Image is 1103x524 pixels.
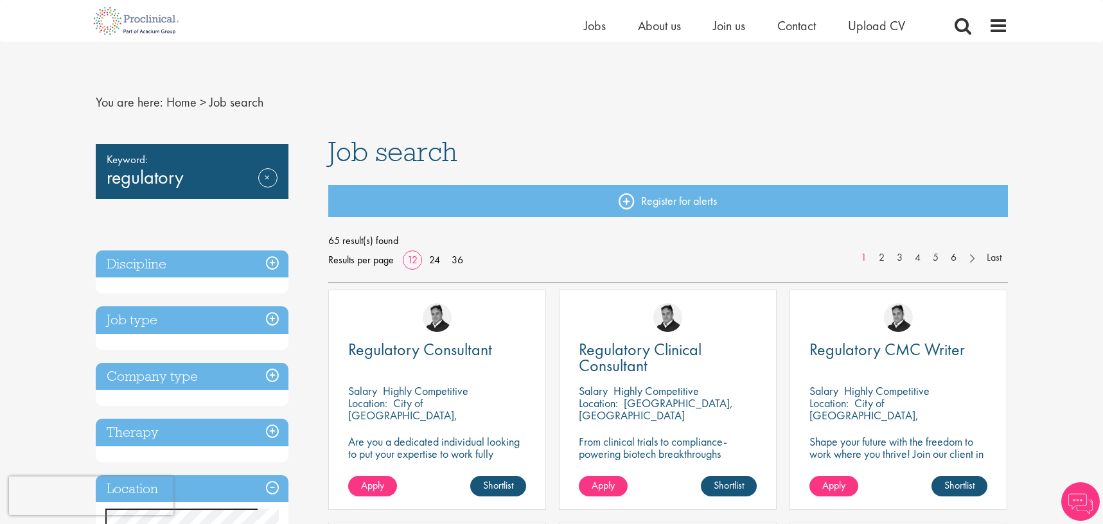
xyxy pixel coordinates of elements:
[584,17,606,34] a: Jobs
[447,253,468,266] a: 36
[579,342,757,374] a: Regulatory Clinical Consultant
[579,396,618,410] span: Location:
[1061,482,1100,521] img: Chatbot
[96,419,288,446] h3: Therapy
[931,476,987,496] a: Shortlist
[403,253,422,266] a: 12
[908,250,927,265] a: 4
[854,250,873,265] a: 1
[809,396,849,410] span: Location:
[209,94,263,110] span: Job search
[166,94,197,110] a: breadcrumb link
[9,476,173,515] iframe: reCAPTCHA
[848,17,905,34] a: Upload CV
[348,342,526,358] a: Regulatory Consultant
[890,250,909,265] a: 3
[107,150,278,168] span: Keyword:
[200,94,206,110] span: >
[872,250,891,265] a: 2
[425,253,445,266] a: 24
[348,396,387,410] span: Location:
[348,383,377,398] span: Salary
[423,303,452,332] img: Peter Duvall
[809,342,987,358] a: Regulatory CMC Writer
[809,338,965,360] span: Regulatory CMC Writer
[328,134,457,169] span: Job search
[809,435,987,472] p: Shape your future with the freedom to work where you thrive! Join our client in this fully remote...
[844,383,930,398] p: Highly Competitive
[613,383,699,398] p: Highly Competitive
[822,478,845,492] span: Apply
[944,250,963,265] a: 6
[328,185,1008,217] a: Register for alerts
[980,250,1008,265] a: Last
[96,306,288,334] h3: Job type
[470,476,526,496] a: Shortlist
[361,478,384,492] span: Apply
[579,435,757,484] p: From clinical trials to compliance-powering biotech breakthroughs remotely, where precision meets...
[926,250,945,265] a: 5
[592,478,615,492] span: Apply
[809,396,919,435] p: City of [GEOGRAPHIC_DATA], [GEOGRAPHIC_DATA]
[701,476,757,496] a: Shortlist
[348,476,397,496] a: Apply
[348,338,492,360] span: Regulatory Consultant
[777,17,816,34] a: Contact
[579,338,702,376] span: Regulatory Clinical Consultant
[383,383,468,398] p: Highly Competitive
[96,363,288,390] h3: Company type
[579,396,733,423] p: [GEOGRAPHIC_DATA], [GEOGRAPHIC_DATA]
[96,144,288,199] div: regulatory
[96,250,288,278] h3: Discipline
[96,94,163,110] span: You are here:
[653,303,682,332] img: Peter Duvall
[348,396,457,435] p: City of [GEOGRAPHIC_DATA], [GEOGRAPHIC_DATA]
[328,250,394,270] span: Results per page
[579,383,608,398] span: Salary
[348,435,526,496] p: Are you a dedicated individual looking to put your expertise to work fully flexibly in a remote p...
[809,476,858,496] a: Apply
[579,476,628,496] a: Apply
[328,231,1008,250] span: 65 result(s) found
[638,17,681,34] a: About us
[96,475,288,503] h3: Location
[713,17,745,34] a: Join us
[258,168,278,205] a: Remove
[809,383,838,398] span: Salary
[884,303,913,332] img: Peter Duvall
